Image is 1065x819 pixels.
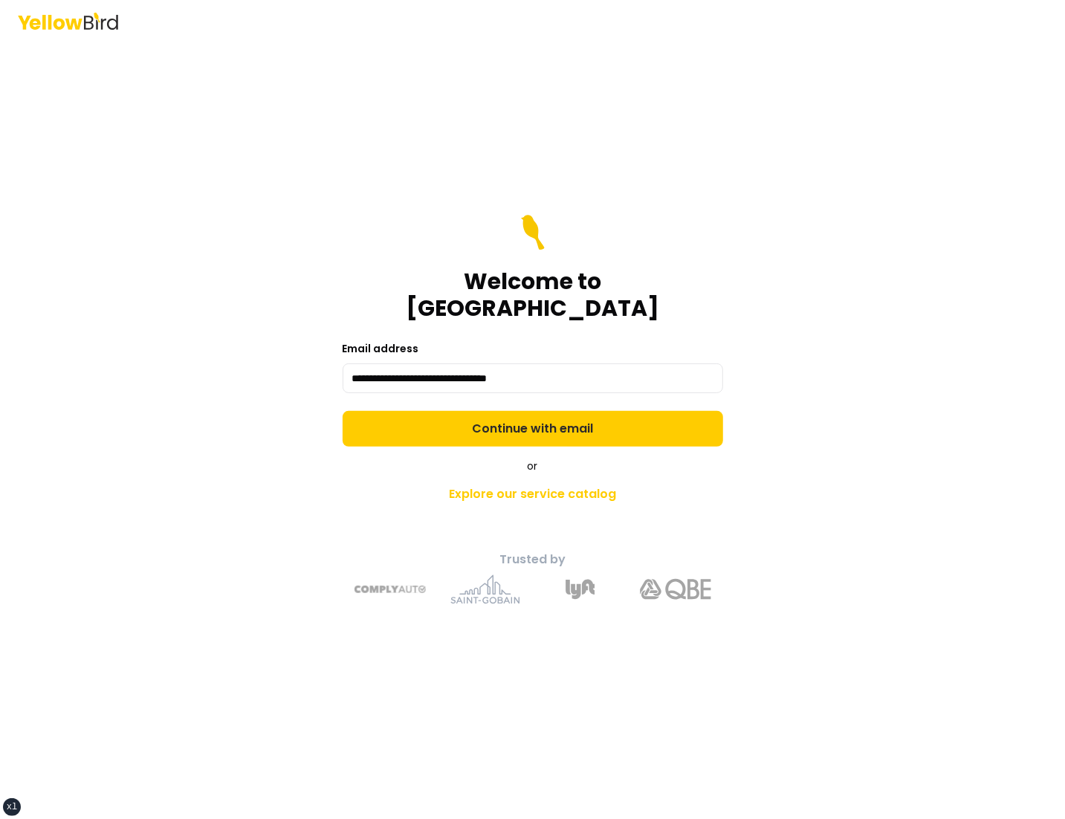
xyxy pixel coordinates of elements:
[271,479,794,509] a: Explore our service catalog
[528,459,538,473] span: or
[343,341,419,356] label: Email address
[343,411,723,447] button: Continue with email
[271,551,794,569] p: Trusted by
[7,801,17,813] div: xl
[343,268,723,322] h1: Welcome to [GEOGRAPHIC_DATA]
